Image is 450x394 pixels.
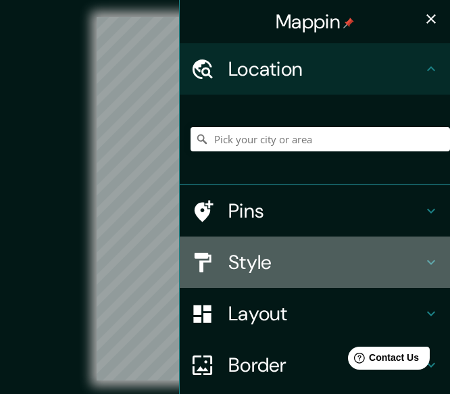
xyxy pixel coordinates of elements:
h4: Location [228,57,423,81]
div: Style [180,237,450,288]
div: Pins [180,185,450,237]
h4: Mappin [276,9,354,34]
iframe: Help widget launcher [330,341,435,379]
h4: Layout [228,301,423,326]
h4: Border [228,353,423,377]
img: pin-icon.png [343,18,354,28]
h4: Pins [228,199,423,223]
div: Border [180,339,450,391]
div: Layout [180,288,450,339]
input: Pick your city or area [191,127,450,151]
canvas: Map [97,17,353,380]
div: Location [180,43,450,95]
h4: Style [228,250,423,274]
